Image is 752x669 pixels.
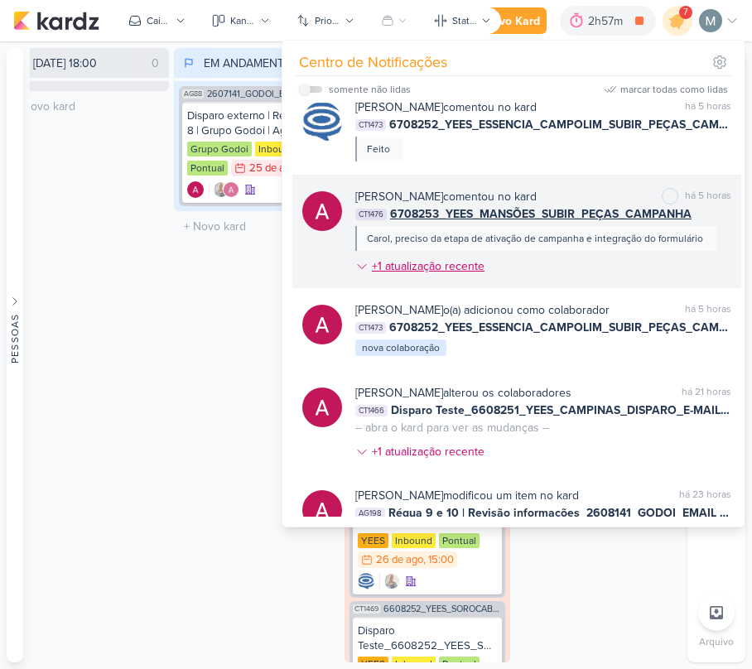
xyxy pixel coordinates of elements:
[329,82,411,97] div: somente não lidas
[358,623,497,653] div: Disparo Teste_6608252_YEES_SOROCABA_DISPARO_E-MAIL MKT
[187,142,252,156] div: Grupo Godoi
[187,181,204,198] img: Alessandra Gomes
[355,209,387,220] span: CT1476
[355,489,443,503] b: [PERSON_NAME]
[145,55,166,72] div: 0
[255,142,299,156] div: Inbound
[302,490,342,530] img: Alessandra Gomes
[7,314,22,363] div: Pessoas
[355,508,385,519] span: AG198
[379,573,400,590] div: Colaboradores: Iara Santos
[355,100,443,114] b: [PERSON_NAME]
[392,533,436,548] div: Inbound
[367,142,390,156] div: Feito
[367,231,703,246] div: Carol, preciso da etapa de ativação de campanha e integração do formulário
[358,573,374,590] div: Criador(a): Caroline Traven De Andrade
[355,301,610,319] div: o(a) adicionou como colaborador
[353,604,380,614] span: CT1469
[376,555,423,566] div: 26 de ago
[389,319,731,336] span: 6708252_YEES_ESSENCIA_CAMPOLIM_SUBIR_PEÇAS_CAMPANHA
[389,116,731,133] span: 6708252_YEES_ESSENCIA_CAMPOLIM_SUBIR_PEÇAS_CAMPANHA
[685,99,731,116] div: há 5 horas
[620,82,728,97] div: marcar todas como lidas
[7,48,23,662] button: Pessoas
[187,108,326,138] div: Disparo externo | Régua 7 e 8 | Grupo Godoi | Agosto
[213,181,229,198] img: Iara Santos
[358,573,374,590] img: Caroline Traven De Andrade
[223,181,239,198] img: Alessandra Gomes
[391,402,731,419] span: Disparo Teste_6608251_YEES_CAMPINAS_DISPARO_E-MAIL MKT
[685,301,731,319] div: há 5 horas
[390,205,692,223] span: 6708253_YEES_MANSÕES_SUBIR_PEÇAS_CAMPANHA
[207,89,331,99] span: 2607141_GODOI_EMAIL MARKETING_AGOSTO
[484,12,540,30] div: Novo Kard
[372,257,488,275] div: +1 atualização recente
[13,11,99,31] img: kardz.app
[355,405,388,416] span: CT1466
[455,7,547,34] button: Novo Kard
[355,99,537,116] div: comentou no kard
[182,89,204,99] span: AG88
[355,303,443,317] b: [PERSON_NAME]
[372,443,488,460] div: +1 atualização recente
[7,94,166,118] input: + Novo kard
[358,533,388,548] div: YEES
[699,634,734,649] p: Arquivo
[685,188,731,205] div: há 5 horas
[187,161,228,176] div: Pontual
[423,555,454,566] div: , 15:00
[355,386,443,400] b: [PERSON_NAME]
[383,604,502,614] span: 6608252_YEES_SOROCABA_DISPARO_E-MAIL MKT
[187,181,204,198] div: Criador(a): Alessandra Gomes
[679,487,731,504] div: há 23 horas
[302,305,342,344] img: Alessandra Gomes
[439,533,480,548] div: Pontual
[388,504,731,522] span: Régua 9 e 10 | Revisão informações_2608141_GODOI_EMAIL MARKETING_SETEMBRO
[302,102,342,142] img: Caroline Traven De Andrade
[355,188,537,205] div: comentou no kard
[302,191,342,231] img: Alessandra Gomes
[209,181,239,198] div: Colaboradores: Iara Santos, Alessandra Gomes
[699,9,722,32] img: Mariana Amorim
[383,573,400,590] img: Iara Santos
[249,163,296,174] div: 25 de ago
[355,487,579,504] div: modificou um item no kard
[355,419,549,436] div: -- abra o kard para ver as mudanças --
[682,384,731,402] div: há 21 horas
[588,12,628,30] div: 2h57m
[355,190,443,204] b: [PERSON_NAME]
[683,6,688,19] span: 7
[299,51,447,74] div: Centro de Notificações
[302,387,342,427] img: Alessandra Gomes
[355,384,571,402] div: alterou os colaboradores
[355,119,386,131] span: CT1473
[177,214,336,238] input: + Novo kard
[355,322,386,334] span: CT1473
[355,339,446,356] div: nova colaboração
